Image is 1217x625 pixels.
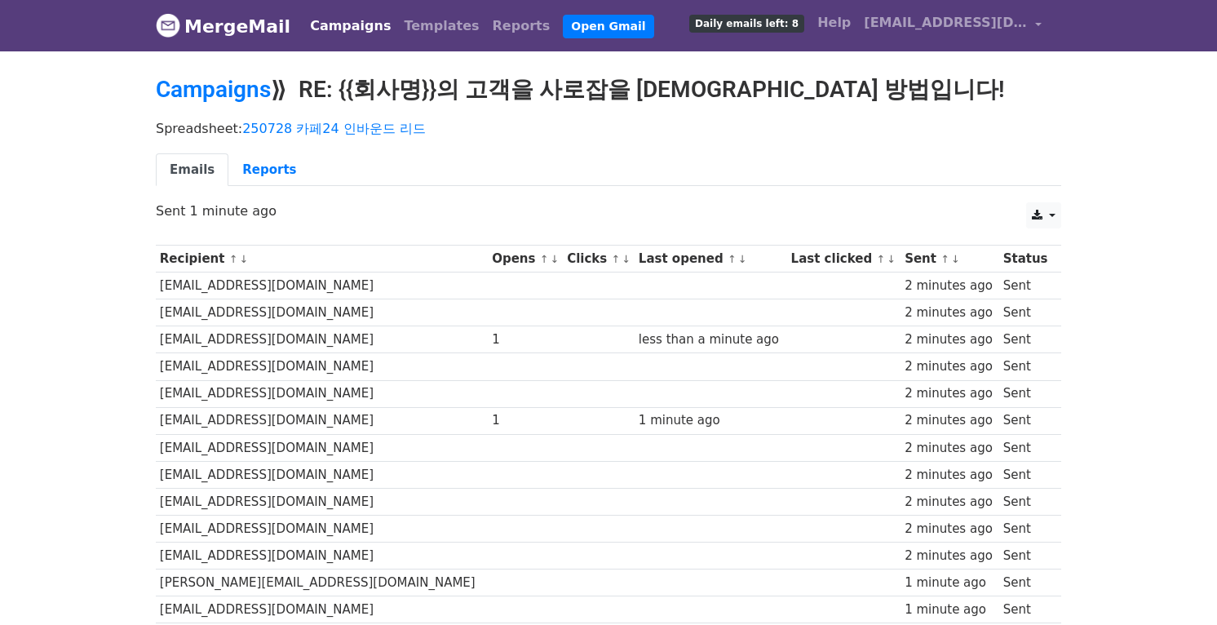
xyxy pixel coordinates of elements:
[622,253,631,265] a: ↓
[563,246,635,273] th: Clicks
[156,76,271,103] a: Campaigns
[999,488,1053,515] td: Sent
[156,9,290,43] a: MergeMail
[999,516,1053,543] td: Sent
[999,273,1053,299] td: Sent
[156,76,1061,104] h2: ⟫ RE: {{회사명}}의 고객을 사로잡을 [DEMOGRAPHIC_DATA] 방법입니다!
[787,246,901,273] th: Last clicked
[905,439,995,458] div: 2 minutes ago
[156,326,488,353] td: [EMAIL_ADDRESS][DOMAIN_NAME]
[999,407,1053,434] td: Sent
[999,353,1053,380] td: Sent
[156,488,488,515] td: [EMAIL_ADDRESS][DOMAIN_NAME]
[156,570,488,596] td: [PERSON_NAME][EMAIL_ADDRESS][DOMAIN_NAME]
[242,121,426,136] a: 250728 카페24 인바운드 리드
[728,253,737,265] a: ↑
[639,411,783,430] div: 1 minute ago
[563,15,653,38] a: Open Gmail
[540,253,549,265] a: ↑
[940,253,949,265] a: ↑
[156,380,488,407] td: [EMAIL_ADDRESS][DOMAIN_NAME]
[156,299,488,326] td: [EMAIL_ADDRESS][DOMAIN_NAME]
[486,10,557,42] a: Reports
[156,13,180,38] img: MergeMail logo
[905,304,995,322] div: 2 minutes ago
[683,7,811,39] a: Daily emails left: 8
[999,570,1053,596] td: Sent
[239,253,248,265] a: ↓
[689,15,804,33] span: Daily emails left: 8
[156,246,488,273] th: Recipient
[999,380,1053,407] td: Sent
[156,516,488,543] td: [EMAIL_ADDRESS][DOMAIN_NAME]
[738,253,747,265] a: ↓
[303,10,397,42] a: Campaigns
[857,7,1048,45] a: [EMAIL_ADDRESS][DOMAIN_NAME]
[611,253,620,265] a: ↑
[156,353,488,380] td: [EMAIL_ADDRESS][DOMAIN_NAME]
[156,461,488,488] td: [EMAIL_ADDRESS][DOMAIN_NAME]
[905,493,995,512] div: 2 minutes ago
[156,596,488,623] td: [EMAIL_ADDRESS][DOMAIN_NAME]
[156,273,488,299] td: [EMAIL_ADDRESS][DOMAIN_NAME]
[639,330,783,349] div: less than a minute ago
[488,246,563,273] th: Opens
[905,574,995,592] div: 1 minute ago
[905,547,995,565] div: 2 minutes ago
[887,253,896,265] a: ↓
[999,461,1053,488] td: Sent
[811,7,857,39] a: Help
[905,330,995,349] div: 2 minutes ago
[229,253,238,265] a: ↑
[999,434,1053,461] td: Sent
[876,253,885,265] a: ↑
[156,202,1061,219] p: Sent 1 minute ago
[492,330,559,349] div: 1
[905,601,995,619] div: 1 minute ago
[905,411,995,430] div: 2 minutes ago
[905,520,995,539] div: 2 minutes ago
[635,246,787,273] th: Last opened
[901,246,999,273] th: Sent
[228,153,310,187] a: Reports
[905,357,995,376] div: 2 minutes ago
[951,253,960,265] a: ↓
[156,407,488,434] td: [EMAIL_ADDRESS][DOMAIN_NAME]
[156,543,488,570] td: [EMAIL_ADDRESS][DOMAIN_NAME]
[397,10,485,42] a: Templates
[905,277,995,295] div: 2 minutes ago
[999,596,1053,623] td: Sent
[550,253,559,265] a: ↓
[492,411,559,430] div: 1
[156,434,488,461] td: [EMAIL_ADDRESS][DOMAIN_NAME]
[999,246,1053,273] th: Status
[905,466,995,485] div: 2 minutes ago
[905,384,995,403] div: 2 minutes ago
[999,299,1053,326] td: Sent
[864,13,1027,33] span: [EMAIL_ADDRESS][DOMAIN_NAME]
[156,153,228,187] a: Emails
[999,543,1053,570] td: Sent
[156,120,1061,137] p: Spreadsheet:
[999,326,1053,353] td: Sent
